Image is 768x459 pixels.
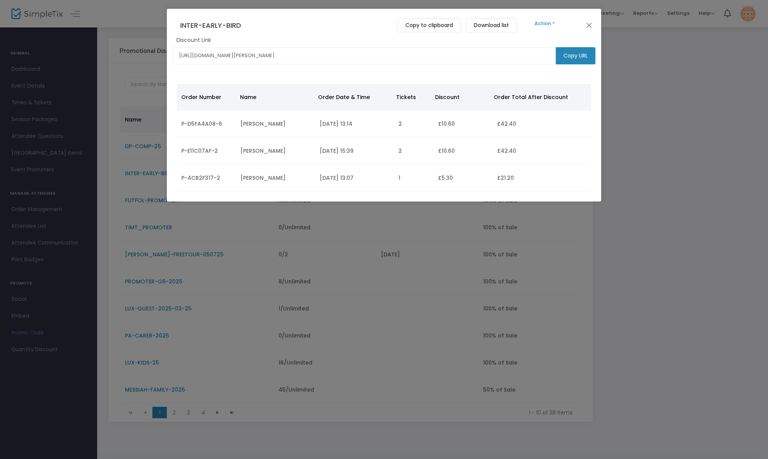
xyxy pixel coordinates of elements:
td: P-4CB2F317-2 [177,165,236,192]
span: Discount [435,93,459,101]
m-button: Download list [466,18,517,32]
td: 1 [394,165,434,192]
td: [DATE] 15:39 [315,138,394,165]
td: £5.30 [434,165,493,192]
td: £10.60 [434,138,493,165]
td: P-E11C07AF-2 [177,138,236,165]
span: Order Date & Time [318,93,370,101]
span: Tickets [396,93,416,101]
m-panel-subtitle: Discount Link [176,36,211,44]
td: [DATE] 13:14 [315,110,394,138]
td: £21.20 [493,165,591,192]
td: [PERSON_NAME] [236,138,315,165]
m-button: Copy to clipboard [397,18,461,32]
td: [PERSON_NAME] [236,165,315,192]
td: P-D5FA4A08-6 [177,110,236,138]
td: £42.40 [493,110,591,138]
m-button: Copy URL [556,47,595,64]
span: Order Number [181,93,221,101]
td: [DATE] 13:07 [315,165,394,192]
td: £10.60 [434,110,493,138]
span: Name [240,93,256,101]
span: Order Total After Discount [494,93,568,101]
button: Close [584,20,594,30]
td: 2 [394,138,434,165]
td: 2 [394,110,434,138]
h4: INTER-EARLY-BIRD [180,20,249,30]
td: £42.40 [493,138,591,165]
button: Action [522,19,568,28]
div: Data table [177,84,591,192]
td: [PERSON_NAME] [236,110,315,138]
